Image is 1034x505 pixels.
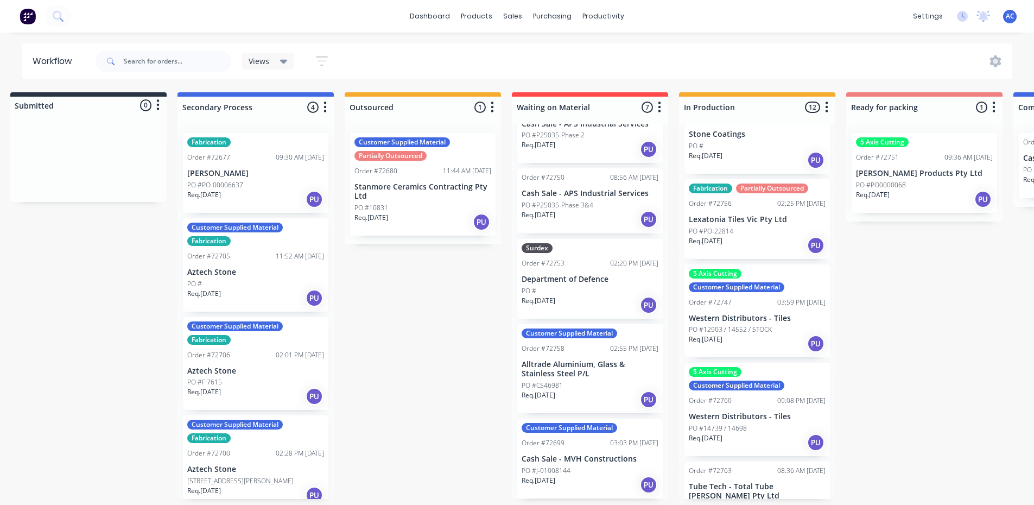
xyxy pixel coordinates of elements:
p: Req. [DATE] [689,433,722,443]
div: Order #72700 [187,449,230,458]
div: Order #72705 [187,251,230,261]
p: [STREET_ADDRESS][PERSON_NAME] [187,476,294,486]
div: Fabrication [187,137,231,147]
div: Partially Outsourced [736,184,808,193]
p: PO #PO-22814 [689,226,733,236]
div: 02:55 PM [DATE] [610,344,658,353]
div: Customer Supplied Material [522,423,617,433]
div: Customer Supplied Material [187,420,283,430]
div: settings [908,8,948,24]
div: PU [974,191,992,208]
div: purchasing [528,8,577,24]
div: 11:52 AM [DATE] [276,251,324,261]
div: 02:20 PM [DATE] [610,258,658,268]
div: Order #72680 [354,166,397,176]
div: Stone CoatingsPO #Req.[DATE]PU [684,94,830,174]
p: Req. [DATE] [522,296,555,306]
div: PU [640,476,657,494]
div: Order #72756 [689,199,732,209]
div: PU [640,141,657,158]
p: PO #PO0000068 [856,180,906,190]
div: PU [640,391,657,408]
div: Fabrication [187,335,231,345]
div: Order #72706 [187,350,230,360]
p: Lexatonia Tiles Vic Pty Ltd [689,215,826,224]
div: FabricationOrder #7267709:30 AM [DATE][PERSON_NAME]PO #PO-00006637Req.[DATE]PU [183,133,328,213]
div: 5 Axis Cutting [856,137,909,147]
p: PO # [522,286,536,296]
div: 03:59 PM [DATE] [777,298,826,307]
p: Req. [DATE] [689,334,722,344]
p: [PERSON_NAME] Products Pty Ltd [856,169,993,178]
div: productivity [577,8,630,24]
div: Customer Supplied Material [354,137,450,147]
p: Department of Defence [522,275,658,284]
div: sales [498,8,528,24]
div: 5 Axis CuttingOrder #7275109:36 AM [DATE][PERSON_NAME] Products Pty LtdPO #PO0000068Req.[DATE]PU [852,133,997,213]
div: Order #72751 [856,153,899,162]
div: PU [807,434,824,451]
p: Req. [DATE] [522,390,555,400]
div: Order #72747 [689,298,732,307]
div: PU [807,335,824,352]
p: PO #J-01008144 [522,466,570,476]
div: Fabrication [689,184,732,193]
p: PO # [689,141,703,151]
div: PU [306,487,323,504]
span: AC [1006,11,1014,21]
div: 5 Axis CuttingCustomer Supplied MaterialOrder #7276009:08 PM [DATE]Western Distributors - TilesPO... [684,363,830,456]
p: PO #10831 [354,203,388,213]
img: Factory [20,8,36,24]
div: Order #72699 [522,438,564,448]
p: Tube Tech - Total Tube [PERSON_NAME] Pty Ltd [689,482,826,501]
div: Customer Supplied Material [187,321,283,331]
div: Customer Supplied MaterialFabricationOrder #7270511:52 AM [DATE]Aztech StonePO #Req.[DATE]PU [183,218,328,312]
p: PO # [187,279,202,289]
div: products [455,8,498,24]
div: FabricationPartially OutsourcedOrder #7275602:25 PM [DATE]Lexatonia Tiles Vic Pty LtdPO #PO-22814... [684,179,830,259]
div: Order #72677 [187,153,230,162]
div: Customer Supplied Material [689,282,784,292]
p: Req. [DATE] [522,210,555,220]
p: Western Distributors - Tiles [689,412,826,421]
p: Req. [DATE] [522,476,555,485]
div: Customer Supplied MaterialOrder #7275802:55 PM [DATE]Alltrade Aluminium, Glass & Stainless Steel ... [517,324,663,413]
div: Surdex [522,243,553,253]
p: Cash Sale - APS Industrial Services [522,119,658,129]
p: Req. [DATE] [522,140,555,150]
div: Order #72760 [689,396,732,406]
div: SurdexOrder #7275302:20 PM [DATE]Department of DefencePO #Req.[DATE]PU [517,239,663,319]
p: Req. [DATE] [187,387,221,397]
p: Req. [DATE] [187,289,221,299]
p: Aztech Stone [187,367,324,376]
p: Alltrade Aluminium, Glass & Stainless Steel P/L [522,360,658,378]
div: Order #7275008:56 AM [DATE]Cash Sale - APS Industrial ServicesPO #P25035-Phase 3&4Req.[DATE]PU [517,168,663,233]
div: Fabrication [187,236,231,246]
div: 09:36 AM [DATE] [944,153,993,162]
div: Customer Supplied MaterialPartially OutsourcedOrder #7268011:44 AM [DATE]Stanmore Ceramics Contra... [350,133,496,236]
p: PO #CS46981 [522,381,563,390]
p: Cash Sale - MVH Constructions [522,454,658,464]
div: Customer Supplied Material [689,381,784,390]
div: PU [473,213,490,231]
p: [PERSON_NAME] [187,169,324,178]
div: PU [807,237,824,254]
p: PO #F 7615 [187,377,222,387]
p: PO #14739 / 14698 [689,424,747,433]
div: Customer Supplied Material [187,223,283,232]
div: PU [807,151,824,169]
div: 02:25 PM [DATE] [777,199,826,209]
p: Aztech Stone [187,465,324,474]
div: 11:44 AM [DATE] [443,166,491,176]
div: PU [640,211,657,228]
div: Order #72750 [522,173,564,182]
p: PO #P25035-Phase 2 [522,130,585,140]
p: Req. [DATE] [354,213,388,223]
p: Cash Sale - APS Industrial Services [522,189,658,198]
div: Customer Supplied MaterialOrder #7269903:03 PM [DATE]Cash Sale - MVH ConstructionsPO #J-01008144R... [517,419,663,498]
p: Stanmore Ceramics Contracting Pty Ltd [354,182,491,201]
div: 09:30 AM [DATE] [276,153,324,162]
div: Partially Outsourced [354,151,427,161]
div: 09:08 PM [DATE] [777,396,826,406]
div: Customer Supplied MaterialFabricationOrder #7270602:01 PM [DATE]Aztech StonePO #F 7615Req.[DATE]PU [183,317,328,411]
